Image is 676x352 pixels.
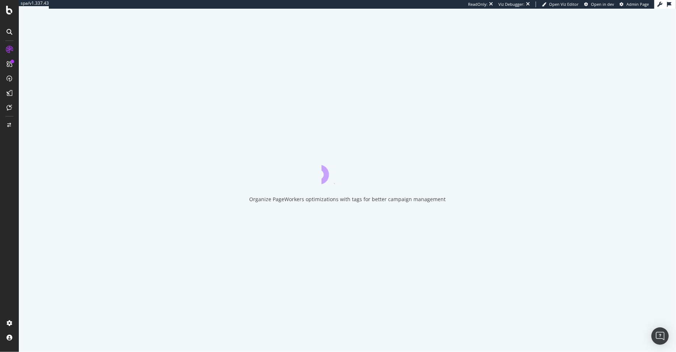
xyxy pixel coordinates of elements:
div: animation [322,158,374,184]
a: Admin Page [620,1,649,7]
span: Admin Page [626,1,649,7]
div: ReadOnly: [468,1,488,7]
span: Open Viz Editor [549,1,579,7]
div: Organize PageWorkers optimizations with tags for better campaign management [249,196,446,203]
a: Open Viz Editor [542,1,579,7]
a: Open in dev [584,1,614,7]
span: Open in dev [591,1,614,7]
div: Viz Debugger: [498,1,524,7]
div: Open Intercom Messenger [651,327,669,345]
